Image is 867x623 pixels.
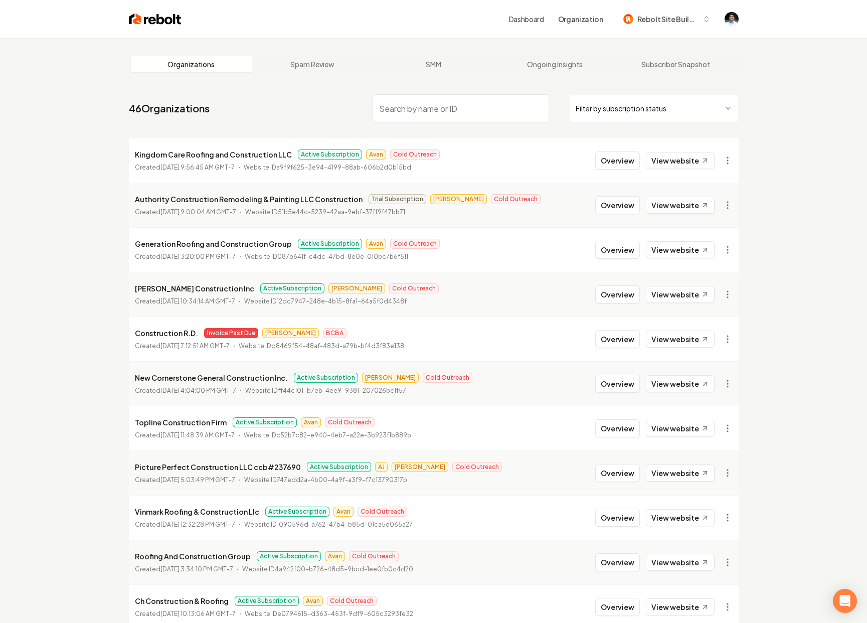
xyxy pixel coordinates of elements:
p: Website ID 1090596d-a762-47b4-b85d-01ca5e065a27 [244,520,413,530]
button: Overview [595,196,640,214]
p: Authority Construction Remodeling & Painting LLC Construction [135,193,363,205]
p: Created [135,252,236,262]
button: Overview [595,241,640,259]
span: BCBA [323,328,346,338]
a: Subscriber Snapshot [615,56,737,72]
p: Created [135,609,236,619]
a: SMM [373,56,494,72]
span: Cold Outreach [390,149,440,160]
p: Website ID d8469f54-48af-483d-a79b-bf4d3f83e138 [239,341,404,351]
p: Website ID e0794615-d363-453f-9df9-605c3293fe32 [245,609,413,619]
p: Website ID a9f9f625-3e94-4199-88ab-606b2d0b15bd [244,163,411,173]
a: Organizations [131,56,252,72]
time: [DATE] 3:20:00 PM GMT-7 [160,253,236,260]
button: Organization [552,10,609,28]
p: Created [135,296,235,306]
span: Avan [301,417,321,427]
span: Cold Outreach [452,462,502,472]
input: Search by name or ID [373,94,549,122]
span: [PERSON_NAME] [430,194,487,204]
img: Rebolt Site Builder [623,14,633,24]
span: Cold Outreach [390,239,440,249]
span: AJ [375,462,388,472]
span: Cold Outreach [423,373,472,383]
p: Created [135,564,233,574]
div: Open Intercom Messenger [833,589,857,613]
time: [DATE] 9:00:04 AM GMT-7 [160,208,236,216]
span: Cold Outreach [358,507,407,517]
button: Overview [595,285,640,303]
p: Website ID 12dc7947-248e-4b15-8fa1-64a5f0d4348f [244,296,407,306]
p: Generation Roofing and Construction Group [135,238,292,250]
a: Spam Review [252,56,373,72]
p: Website ID 747edd2a-4b00-4a9f-a3f9-f7c13790317b [244,475,407,485]
button: Open user button [725,12,739,26]
span: Active Subscription [294,373,358,383]
p: Created [135,386,236,396]
span: [PERSON_NAME] [392,462,448,472]
button: Overview [595,598,640,616]
p: Created [135,475,235,485]
p: Website ID 51b5e44c-5239-42aa-9ebf-37ff9f47bb71 [245,207,405,217]
button: Overview [595,419,640,437]
p: Construction R.D. [135,327,198,339]
a: View website [646,152,715,169]
time: [DATE] 4:04:00 PM GMT-7 [160,387,236,394]
span: Cold Outreach [349,551,399,561]
p: Created [135,520,235,530]
span: Active Subscription [307,462,371,472]
span: Cold Outreach [327,596,377,606]
p: Website ID 087b641f-c4dc-47bd-8e0e-010bc7b6f511 [245,252,408,262]
time: [DATE] 10:34:14 AM GMT-7 [160,297,235,305]
span: Active Subscription [298,239,362,249]
p: Created [135,207,236,217]
p: [PERSON_NAME] Construction Inc [135,282,254,294]
span: [PERSON_NAME] [362,373,419,383]
span: [PERSON_NAME] [328,283,385,293]
time: [DATE] 3:34:10 PM GMT-7 [160,565,233,573]
a: View website [646,375,715,392]
p: Website ID 4a942f00-b726-48d5-9bcd-1ee0fb0c4d20 [242,564,413,574]
button: Overview [595,151,640,170]
a: View website [646,554,715,571]
p: Website ID ff44c101-b7eb-4ee9-9381-207026bc1f57 [245,386,406,396]
span: [PERSON_NAME] [262,328,319,338]
time: [DATE] 10:13:06 AM GMT-7 [160,610,236,617]
img: Arwin Rahmatpanah [725,12,739,26]
span: Avan [366,239,386,249]
button: Overview [595,553,640,571]
p: Created [135,341,230,351]
button: Overview [595,330,640,348]
p: Topline Construction Firm [135,416,227,428]
time: [DATE] 9:56:45 AM GMT-7 [160,164,235,171]
span: Invoice Past Due [204,328,258,338]
span: Cold Outreach [325,417,375,427]
time: [DATE] 7:12:51 AM GMT-7 [160,342,230,350]
span: Active Subscription [233,417,297,427]
span: Avan [366,149,386,160]
a: Dashboard [509,14,544,24]
span: Trial Subscription [369,194,426,204]
a: View website [646,241,715,258]
span: Rebolt Site Builder [637,14,699,25]
a: 46Organizations [129,101,210,115]
p: Created [135,430,235,440]
button: Overview [595,464,640,482]
time: [DATE] 11:48:39 AM GMT-7 [160,431,235,439]
span: Active Subscription [260,283,324,293]
button: Overview [595,375,640,393]
p: Website ID c52b7c82-e940-4eb7-a22e-3b923f1b889b [244,430,411,440]
span: Avan [303,596,323,606]
a: View website [646,197,715,214]
a: View website [646,420,715,437]
span: Active Subscription [298,149,362,160]
a: View website [646,331,715,348]
img: Rebolt Logo [129,12,182,26]
p: Vinmark Roofing & Construction Llc [135,506,259,518]
a: View website [646,464,715,482]
p: Kingdom Care Roofing and Construction LLC [135,148,292,161]
p: New Cornerstone General Construction Inc. [135,372,288,384]
a: View website [646,286,715,303]
span: Active Subscription [265,507,329,517]
time: [DATE] 12:32:28 PM GMT-7 [160,521,235,528]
